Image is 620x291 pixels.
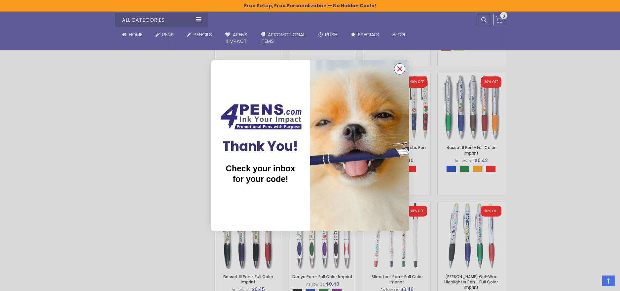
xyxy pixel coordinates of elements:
span: Thank You! [223,137,298,156]
img: Couch [218,102,304,131]
img: b2d7038a-49cb-4a70-a7cc-c7b8314b33fd.jpeg [310,60,409,231]
span: Check your inbox for your code! [226,164,295,184]
button: Close dialog [394,63,405,74]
